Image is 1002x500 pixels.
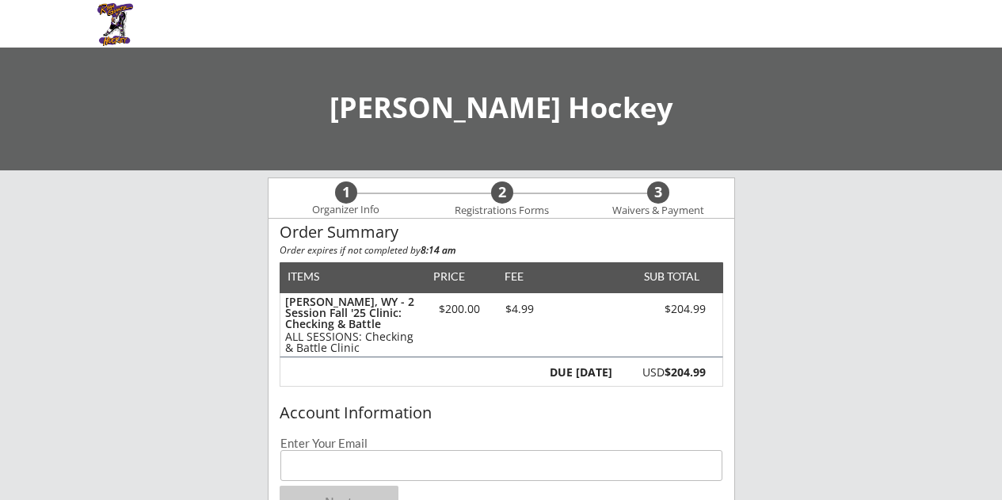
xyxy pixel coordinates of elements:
div: Enter Your Email [280,437,723,449]
div: Waivers & Payment [604,204,713,217]
div: Account Information [280,404,723,422]
div: Order Summary [280,223,723,241]
div: DUE [DATE] [547,367,612,378]
strong: 8:14 am [421,243,455,257]
div: Order expires if not completed by [280,246,723,255]
div: ITEMS [288,271,344,282]
div: FEE [493,271,535,282]
div: 2 [491,184,513,201]
div: $200.00 [426,303,493,315]
div: $204.99 [616,303,706,315]
strong: $204.99 [665,365,706,380]
div: Registrations Forms [448,204,557,217]
div: 1 [335,184,357,201]
div: USD [621,367,706,378]
div: ALL SESSIONS: Checking & Battle Clinic [285,331,419,353]
div: 3 [647,184,669,201]
div: SUB TOTAL [638,271,699,282]
div: $4.99 [493,303,547,315]
div: [PERSON_NAME] Hockey [16,94,986,122]
div: [PERSON_NAME], WY - 2 Session Fall '25 Clinic: Checking & Battle [285,296,419,330]
div: Organizer Info [303,204,390,216]
div: PRICE [426,271,473,282]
